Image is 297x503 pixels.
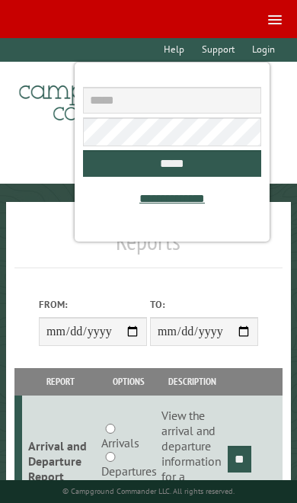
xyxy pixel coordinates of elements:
img: Campground Commander [14,68,205,127]
h1: Reports [14,226,282,268]
label: To: [150,297,258,312]
label: Departures [101,462,157,480]
th: Options [98,368,158,395]
th: Description [159,368,225,395]
small: © Campground Commander LLC. All rights reserved. [62,486,235,496]
th: Report [22,368,98,395]
label: From: [39,297,147,312]
a: Support [194,38,241,62]
a: Help [156,38,191,62]
label: Arrivals [101,434,139,452]
a: Login [244,38,282,62]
